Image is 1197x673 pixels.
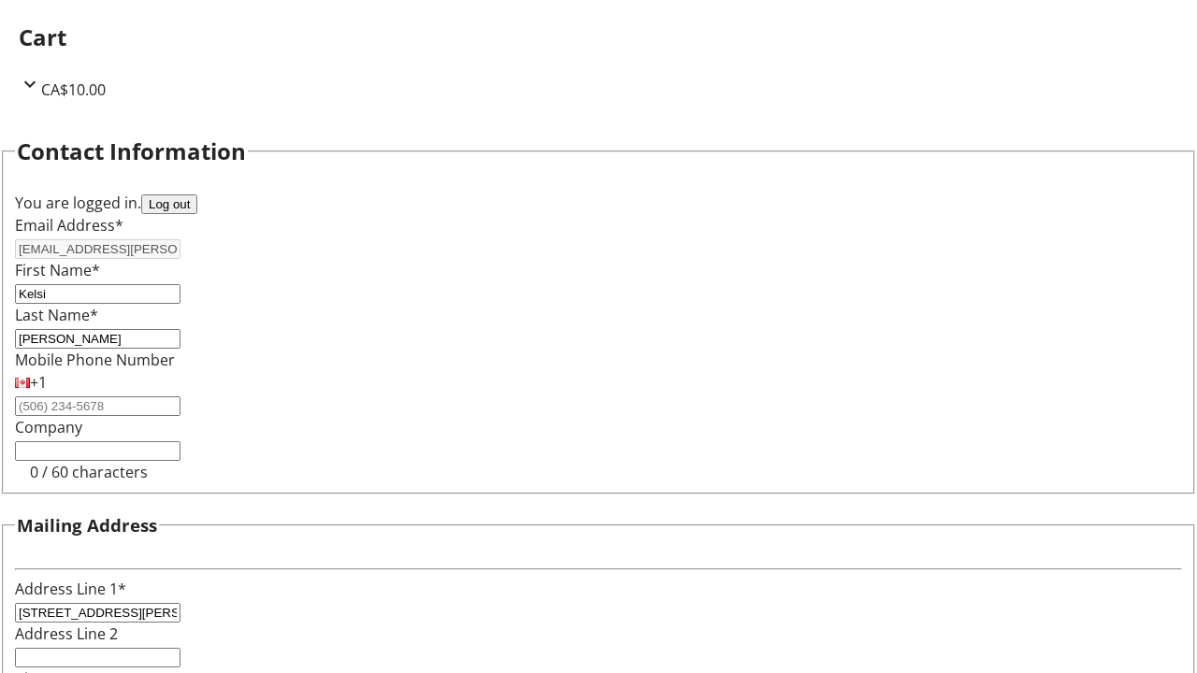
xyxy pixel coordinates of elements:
label: Address Line 2 [15,623,118,644]
label: First Name* [15,260,100,280]
span: CA$10.00 [41,79,106,100]
h2: Cart [19,21,1178,54]
button: Log out [141,194,197,214]
label: Mobile Phone Number [15,350,175,370]
input: Address [15,603,180,623]
tr-character-limit: 0 / 60 characters [30,462,148,482]
label: Company [15,417,82,437]
label: Email Address* [15,215,123,236]
h2: Contact Information [17,135,246,168]
h3: Mailing Address [17,512,157,538]
input: (506) 234-5678 [15,396,180,416]
label: Address Line 1* [15,579,126,599]
label: Last Name* [15,305,98,325]
div: You are logged in. [15,192,1182,214]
